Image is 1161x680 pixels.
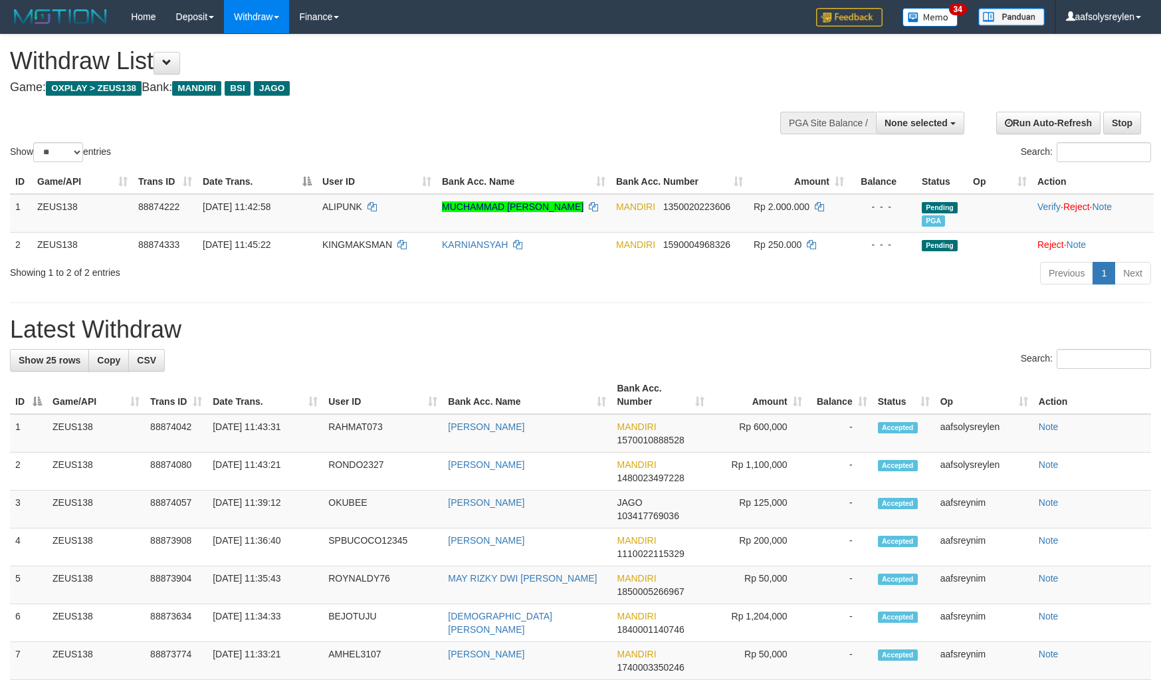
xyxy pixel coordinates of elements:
label: Search: [1021,142,1151,162]
a: Note [1067,239,1087,250]
div: Showing 1 to 2 of 2 entries [10,261,474,279]
td: 88874042 [145,414,207,453]
h4: Game: Bank: [10,81,761,94]
a: Note [1039,421,1059,432]
a: Note [1039,649,1059,659]
td: AMHEL3107 [323,642,443,680]
td: [DATE] 11:39:12 [207,491,323,528]
th: Amount: activate to sort column ascending [748,170,849,194]
th: Action [1032,170,1154,194]
span: Copy [97,355,120,366]
span: MANDIRI [617,421,656,432]
span: KINGMAKSMAN [322,239,392,250]
a: Verify [1037,201,1061,212]
th: User ID: activate to sort column ascending [323,376,443,414]
span: MANDIRI [617,535,656,546]
span: MANDIRI [617,459,656,470]
a: Note [1039,459,1059,470]
td: · · [1032,194,1154,233]
span: MANDIRI [617,573,656,584]
span: [DATE] 11:42:58 [203,201,270,212]
span: Copy 1850005266967 to clipboard [617,586,684,597]
td: - [807,528,873,566]
th: Op: activate to sort column ascending [968,170,1032,194]
td: 1 [10,414,47,453]
a: Note [1039,611,1059,622]
td: aafsreynim [935,528,1033,566]
h1: Latest Withdraw [10,316,1151,343]
th: Action [1033,376,1151,414]
td: ZEUS138 [32,232,133,257]
td: aafsreynim [935,491,1033,528]
td: 6 [10,604,47,642]
span: Rp 2.000.000 [754,201,809,212]
span: MANDIRI [617,649,656,659]
span: Accepted [878,498,918,509]
td: ZEUS138 [47,453,145,491]
td: Rp 1,204,000 [710,604,807,642]
div: - - - [855,238,911,251]
th: User ID: activate to sort column ascending [317,170,437,194]
th: ID: activate to sort column descending [10,376,47,414]
td: - [807,453,873,491]
span: Accepted [878,422,918,433]
span: Accepted [878,574,918,585]
a: [PERSON_NAME] [448,459,524,470]
td: ZEUS138 [47,414,145,453]
td: ROYNALDY76 [323,566,443,604]
td: [DATE] 11:36:40 [207,528,323,566]
input: Search: [1057,142,1151,162]
td: [DATE] 11:35:43 [207,566,323,604]
span: Pending [922,202,958,213]
td: 88873904 [145,566,207,604]
a: Note [1039,497,1059,508]
span: JAGO [617,497,642,508]
span: 88874222 [138,201,179,212]
th: Balance: activate to sort column ascending [807,376,873,414]
span: MANDIRI [617,611,656,622]
td: Rp 200,000 [710,528,807,566]
td: 7 [10,642,47,680]
a: CSV [128,349,165,372]
a: Run Auto-Refresh [996,112,1101,134]
span: Accepted [878,536,918,547]
span: None selected [885,118,948,128]
label: Show entries [10,142,111,162]
td: aafsolysreylen [935,414,1033,453]
a: 1 [1093,262,1115,284]
th: Op: activate to sort column ascending [935,376,1033,414]
span: Copy 1350020223606 to clipboard [663,201,730,212]
td: OKUBEE [323,491,443,528]
img: Feedback.jpg [816,8,883,27]
td: 1 [10,194,32,233]
td: Rp 600,000 [710,414,807,453]
th: ID [10,170,32,194]
th: Game/API: activate to sort column ascending [47,376,145,414]
span: Copy 1570010888528 to clipboard [617,435,684,445]
td: aafsreynim [935,566,1033,604]
span: Copy 1840001140746 to clipboard [617,624,684,635]
td: 2 [10,232,32,257]
td: [DATE] 11:33:21 [207,642,323,680]
td: aafsreynim [935,642,1033,680]
span: Rp 250.000 [754,239,801,250]
td: · [1032,232,1154,257]
td: aafsreynim [935,604,1033,642]
a: Copy [88,349,129,372]
td: 5 [10,566,47,604]
a: Note [1039,573,1059,584]
select: Showentries [33,142,83,162]
span: Marked by aafsolysreylen [922,215,945,227]
th: Bank Acc. Name: activate to sort column ascending [443,376,611,414]
span: ALIPUNK [322,201,362,212]
td: 88874057 [145,491,207,528]
span: MANDIRI [616,239,655,250]
td: aafsolysreylen [935,453,1033,491]
td: 3 [10,491,47,528]
input: Search: [1057,349,1151,369]
td: ZEUS138 [47,604,145,642]
span: CSV [137,355,156,366]
td: Rp 50,000 [710,642,807,680]
span: Accepted [878,612,918,623]
a: Next [1114,262,1151,284]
